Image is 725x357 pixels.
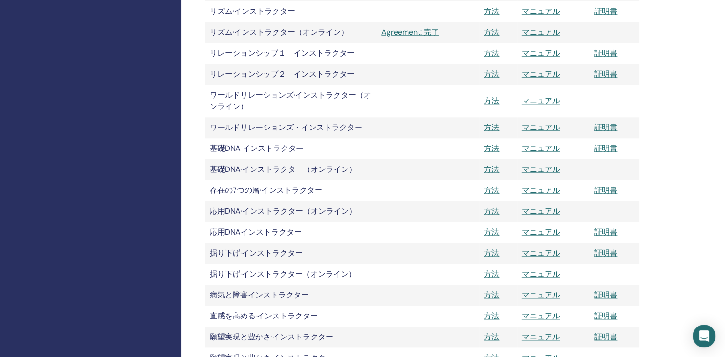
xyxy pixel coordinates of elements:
[522,96,560,106] a: マニュアル
[205,222,377,243] td: 応用DNAインストラクター
[205,264,377,285] td: 掘り下げ·インストラクター（オンライン）
[205,64,377,85] td: リレーションシップ２ インストラクター
[484,206,499,216] a: 方法
[522,143,560,153] a: マニュアル
[381,27,474,38] a: Agreement: 完了
[594,185,617,195] a: 証明書
[484,227,499,237] a: 方法
[484,269,499,279] a: 方法
[205,180,377,201] td: 存在の7つの層·インストラクター
[205,306,377,327] td: 直感を高める·インストラクター
[205,1,377,22] td: リズム·インストラクター
[594,332,617,342] a: 証明書
[484,6,499,16] a: 方法
[205,243,377,264] td: 掘り下げ·インストラクター
[205,201,377,222] td: 応用DNA·インストラクター（オンライン）
[484,27,499,37] a: 方法
[522,227,560,237] a: マニュアル
[594,122,617,132] a: 証明書
[522,122,560,132] a: マニュアル
[522,248,560,258] a: マニュアル
[484,332,499,342] a: 方法
[594,6,617,16] a: 証明書
[484,290,499,300] a: 方法
[594,290,617,300] a: 証明書
[522,6,560,16] a: マニュアル
[484,96,499,106] a: 方法
[205,117,377,138] td: ワールドリレーションズ・インストラクター
[693,325,715,347] div: Open Intercom Messenger
[205,43,377,64] td: リレーションシップ１ インストラクター
[205,138,377,159] td: 基礎DNA インストラクター
[484,122,499,132] a: 方法
[205,159,377,180] td: 基礎DNA·インストラクター（オンライン）
[205,285,377,306] td: 病気と障害インストラクター
[522,164,560,174] a: マニュアル
[522,185,560,195] a: マニュアル
[594,143,617,153] a: 証明書
[594,227,617,237] a: 証明書
[522,69,560,79] a: マニュアル
[205,327,377,347] td: 願望実現と豊かさ·インストラクター
[484,143,499,153] a: 方法
[484,164,499,174] a: 方法
[484,185,499,195] a: 方法
[522,48,560,58] a: マニュアル
[484,48,499,58] a: 方法
[484,311,499,321] a: 方法
[484,69,499,79] a: 方法
[594,69,617,79] a: 証明書
[205,22,377,43] td: リズム·インストラクター（オンライン）
[522,27,560,37] a: マニュアル
[522,269,560,279] a: マニュアル
[484,248,499,258] a: 方法
[594,48,617,58] a: 証明書
[522,206,560,216] a: マニュアル
[522,290,560,300] a: マニュアル
[594,311,617,321] a: 証明書
[205,85,377,117] td: ワールドリレーションズ·インストラクター（オンライン）
[522,332,560,342] a: マニュアル
[522,311,560,321] a: マニュアル
[594,248,617,258] a: 証明書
